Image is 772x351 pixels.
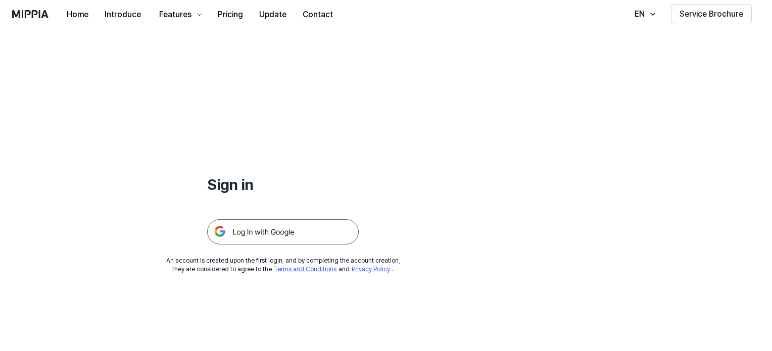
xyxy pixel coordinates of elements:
button: Introduce [96,5,149,25]
img: logo [12,10,49,18]
button: EN [624,4,663,24]
button: Update [251,5,295,25]
h1: Sign in [207,174,359,195]
img: 구글 로그인 버튼 [207,219,359,244]
a: Privacy Policy [352,266,390,273]
div: Features [157,9,194,21]
button: Contact [295,5,341,25]
button: Service Brochure [671,4,752,24]
div: An account is created upon the first login, and by completing the account creation, they are cons... [166,257,400,274]
div: EN [633,8,647,20]
a: Terms and Conditions [274,266,336,273]
button: Features [149,5,210,25]
a: Update [251,1,295,28]
button: Home [59,5,96,25]
button: Pricing [210,5,251,25]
